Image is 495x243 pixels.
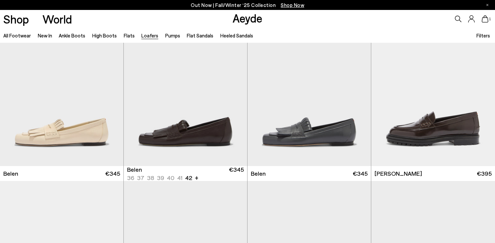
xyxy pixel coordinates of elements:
img: Leon Loafers [371,11,495,166]
img: Belen Tassel Loafers [247,11,371,166]
ul: variant [127,174,190,182]
a: [PERSON_NAME] €395 [371,166,495,181]
a: Belen 36 37 38 39 40 41 42 + €345 [124,166,247,181]
a: 1 [482,15,488,23]
img: Belen Tassel Loafers [124,11,247,166]
li: 42 [185,174,192,182]
p: Out Now | Fall/Winter ‘25 Collection [191,1,304,9]
span: Filters [476,32,490,38]
span: €345 [353,169,368,178]
a: New In [38,32,52,38]
a: Ankle Boots [59,32,85,38]
span: Belen [251,169,266,178]
span: €345 [229,165,244,182]
li: + [195,173,198,182]
a: Pumps [165,32,180,38]
span: [PERSON_NAME] [375,169,422,178]
a: Flat Sandals [187,32,213,38]
a: Heeled Sandals [220,32,253,38]
a: Belen €345 [247,166,371,181]
div: 1 / 6 [124,11,247,166]
a: High Boots [92,32,117,38]
a: Loafers [141,32,158,38]
span: Belen [127,165,142,174]
span: Navigate to /collections/new-in [281,2,304,8]
a: World [42,13,72,25]
span: Belen [3,169,18,178]
span: €345 [105,169,120,178]
a: Shop [3,13,29,25]
a: Next slide Previous slide [124,11,247,166]
span: €395 [477,169,492,178]
a: Aeyde [233,11,262,25]
span: 1 [488,17,492,21]
a: All Footwear [3,32,31,38]
a: Flats [124,32,135,38]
